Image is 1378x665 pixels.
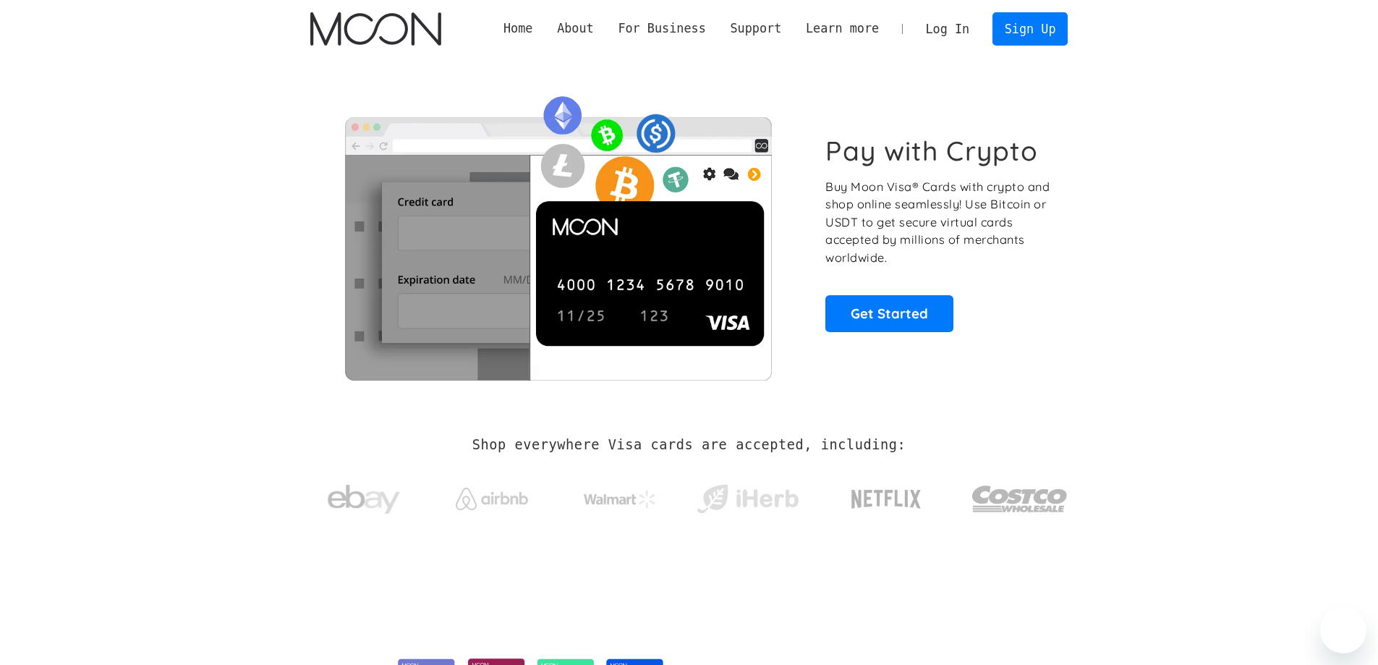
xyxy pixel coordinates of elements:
[557,20,594,38] div: About
[730,20,781,38] div: Support
[545,20,605,38] div: About
[806,20,879,38] div: Learn more
[310,12,441,46] img: Moon Logo
[914,13,982,45] a: Log In
[328,477,400,522] img: ebay
[718,20,794,38] div: Support
[438,473,545,517] a: Airbnb
[694,466,801,525] a: iHerb
[825,295,953,331] a: Get Started
[694,480,801,518] img: iHerb
[825,178,1052,267] p: Buy Moon Visa® Cards with crypto and shop online seamlessly! Use Bitcoin or USDT to get secure vi...
[825,135,1038,167] h1: Pay with Crypto
[606,20,718,38] div: For Business
[310,462,418,530] a: ebay
[971,457,1068,533] a: Costco
[618,20,705,38] div: For Business
[566,476,673,515] a: Walmart
[1320,607,1366,653] iframe: Button to launch messaging window
[472,437,906,453] h2: Shop everywhere Visa cards are accepted, including:
[456,488,528,510] img: Airbnb
[992,12,1068,45] a: Sign Up
[584,491,656,508] img: Walmart
[491,20,545,38] a: Home
[794,20,891,38] div: Learn more
[971,472,1068,526] img: Costco
[310,12,441,46] a: home
[822,467,951,525] a: Netflix
[850,481,922,517] img: Netflix
[310,86,806,380] img: Moon Cards let you spend your crypto anywhere Visa is accepted.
